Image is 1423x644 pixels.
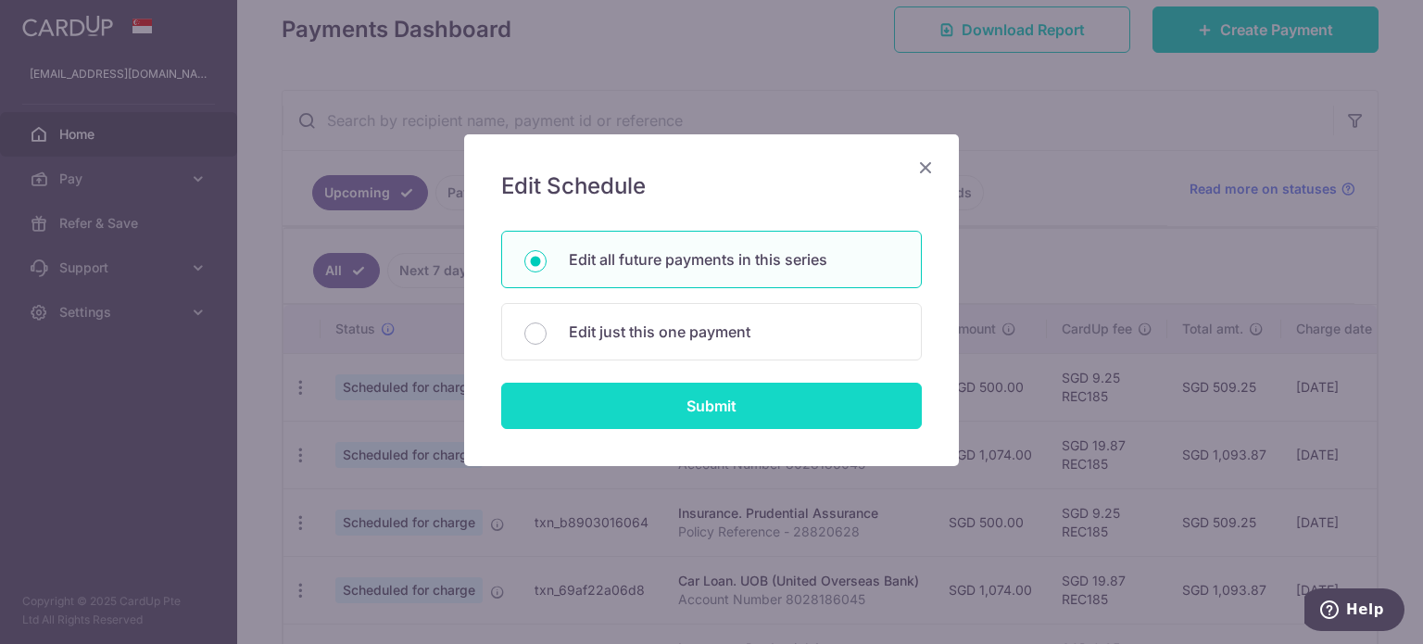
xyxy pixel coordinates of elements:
button: Close [914,157,937,179]
h5: Edit Schedule [501,171,922,201]
p: Edit all future payments in this series [569,248,899,271]
p: Edit just this one payment [569,321,899,343]
input: Submit [501,383,922,429]
iframe: Opens a widget where you can find more information [1304,588,1404,635]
